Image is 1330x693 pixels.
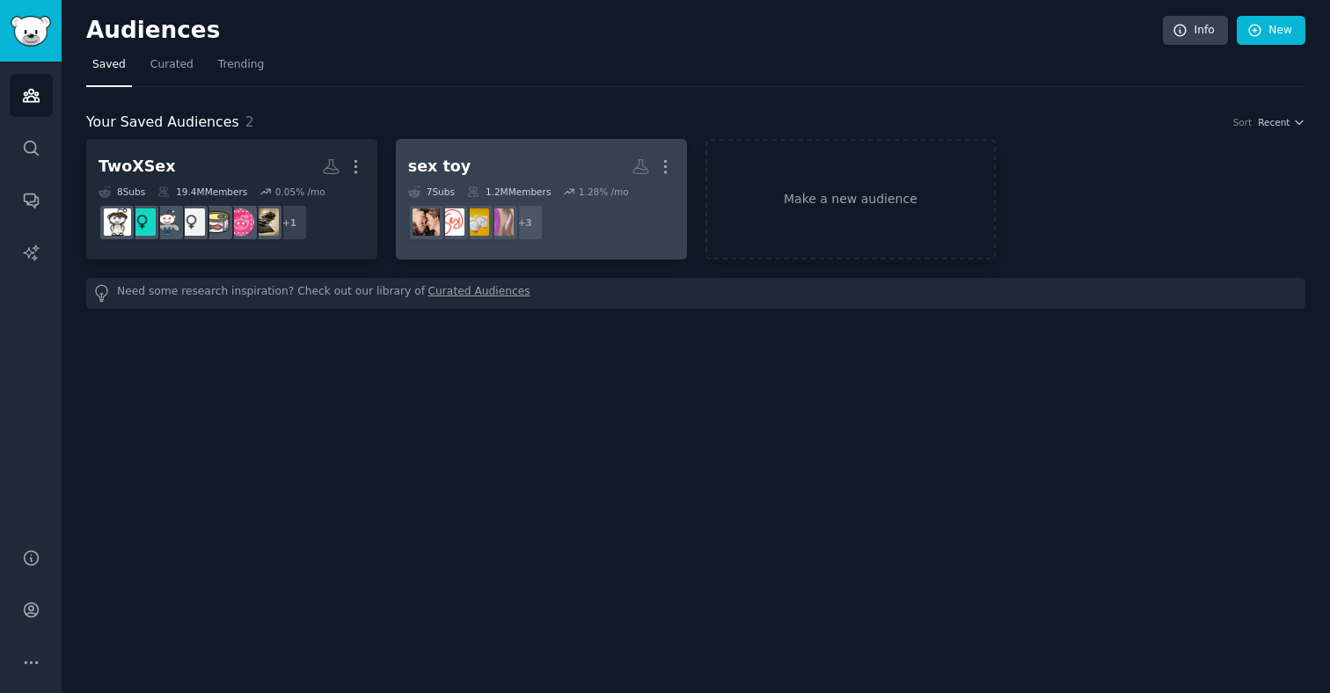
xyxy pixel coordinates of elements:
div: 19.4M Members [157,186,247,198]
span: Saved [92,57,126,73]
span: Recent [1258,116,1290,128]
div: sex toy [408,156,471,178]
img: psychologyofsex [437,208,464,236]
a: Curated [144,51,200,87]
div: 0.05 % /mo [275,186,325,198]
img: sexeducation [462,208,489,236]
div: Need some research inspiration? Check out our library of [86,278,1305,309]
img: TrollXChromosomes [202,208,230,236]
button: Recent [1258,116,1305,128]
img: sex [252,208,279,236]
span: Your Saved Audiences [86,112,239,134]
span: 2 [245,113,254,130]
img: NotHowGirlsWork [227,208,254,236]
div: TwoXSex [99,156,175,178]
div: + 3 [507,204,544,241]
img: TheGirlSurvivalGuide [128,208,156,236]
div: 7 Sub s [408,186,455,198]
img: women [178,208,205,236]
h2: Audiences [86,17,1163,45]
a: Trending [212,51,270,87]
div: 8 Sub s [99,186,145,198]
img: TwoXChromosomes [104,208,131,236]
a: sex toy7Subs1.2MMembers1.28% /mo+3SexToyssexeducationpsychologyofsexHot_Romance_Stories [396,139,687,259]
a: Curated Audiences [428,284,530,303]
span: Curated [150,57,194,73]
img: Hot_Romance_Stories [413,208,440,236]
a: New [1237,16,1305,46]
div: 1.28 % /mo [579,186,629,198]
a: Saved [86,51,132,87]
div: Sort [1233,116,1253,128]
a: Info [1163,16,1228,46]
a: TwoXSex8Subs19.4MMembers0.05% /mo+1sexNotHowGirlsWorkTrollXChromosomeswomenbadwomensanatomyTheGir... [86,139,377,259]
a: Make a new audience [705,139,997,259]
img: GummySearch logo [11,16,51,47]
div: + 1 [271,204,308,241]
img: badwomensanatomy [153,208,180,236]
div: 1.2M Members [467,186,551,198]
span: Trending [218,57,264,73]
img: SexToys [486,208,514,236]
